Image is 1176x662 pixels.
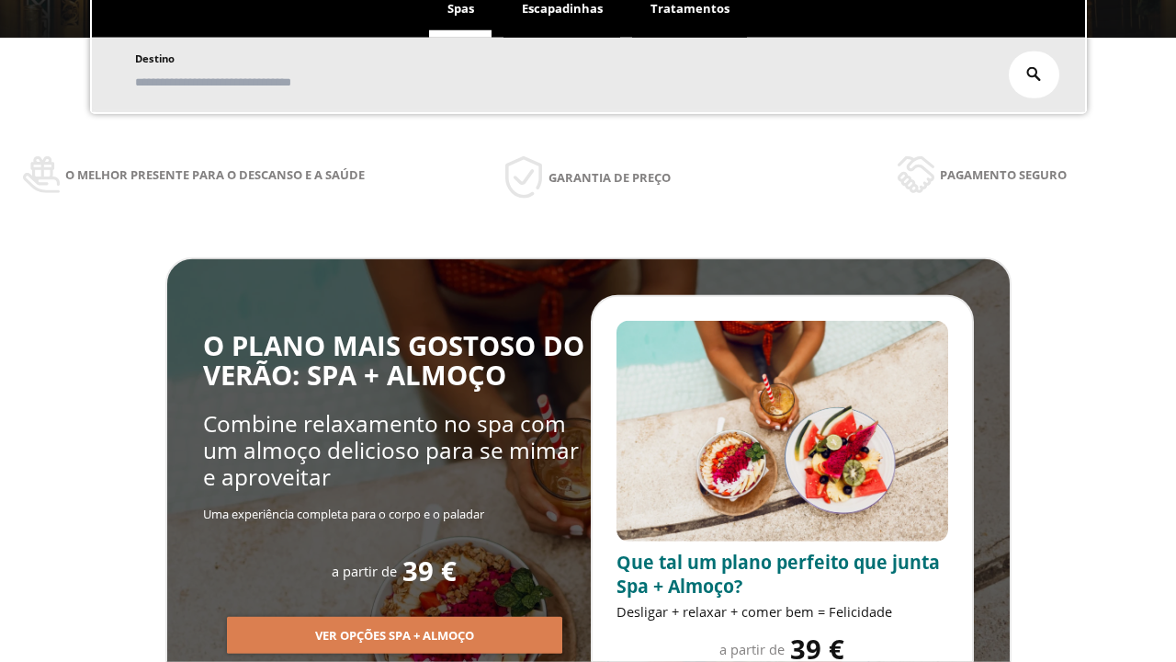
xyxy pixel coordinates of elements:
button: Ver opções Spa + Almoço [227,617,562,654]
span: Pagamento seguro [940,165,1067,185]
span: Que tal um plano perfeito que junta Spa + Almoço? [616,550,940,599]
img: promo-sprunch.ElVl7oUD.webp [616,321,948,542]
span: Garantia de preço [548,167,671,188]
span: a partir de [332,562,397,580]
span: Destino [135,51,175,65]
a: Ver opções Spa + Almoço [227,627,562,644]
span: 39 € [402,556,457,587]
span: Combine relaxamento no spa com um almoço delicioso para se mimar e aproveitar [203,408,579,493]
span: Desligar + relaxar + comer bem = Felicidade [616,602,892,621]
span: O melhor presente para o descanso e a saúde [65,165,365,185]
span: a partir de [719,640,785,658]
span: Uma experiência completa para o corpo e o paladar [203,506,484,522]
span: O PLANO MAIS GOSTOSO DO VERÃO: SPA + ALMOÇO [203,327,584,394]
span: Ver opções Spa + Almoço [315,627,474,645]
